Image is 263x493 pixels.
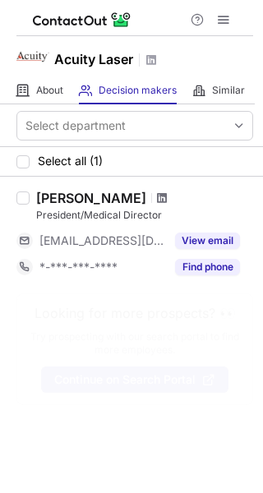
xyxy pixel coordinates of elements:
[99,84,177,97] span: Decision makers
[36,190,146,206] div: [PERSON_NAME]
[175,233,240,249] button: Reveal Button
[54,373,196,386] span: Continue on Search Portal
[41,366,228,393] button: Continue on Search Portal
[36,84,63,97] span: About
[36,208,253,223] div: President/Medical Director
[212,84,245,97] span: Similar
[38,154,103,168] span: Select all (1)
[175,259,240,275] button: Reveal Button
[35,306,236,320] header: Looking for more prospects? 👀
[39,233,165,248] span: [EMAIL_ADDRESS][DOMAIN_NAME]
[54,49,133,69] h1: Acuity Laser
[25,117,126,134] div: Select department
[29,330,241,357] p: Try prospecting with our search portal to find more employees.
[16,40,49,73] img: 2b319b43ec2e6225720a700734522d40
[33,10,131,30] img: ContactOut v5.3.10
